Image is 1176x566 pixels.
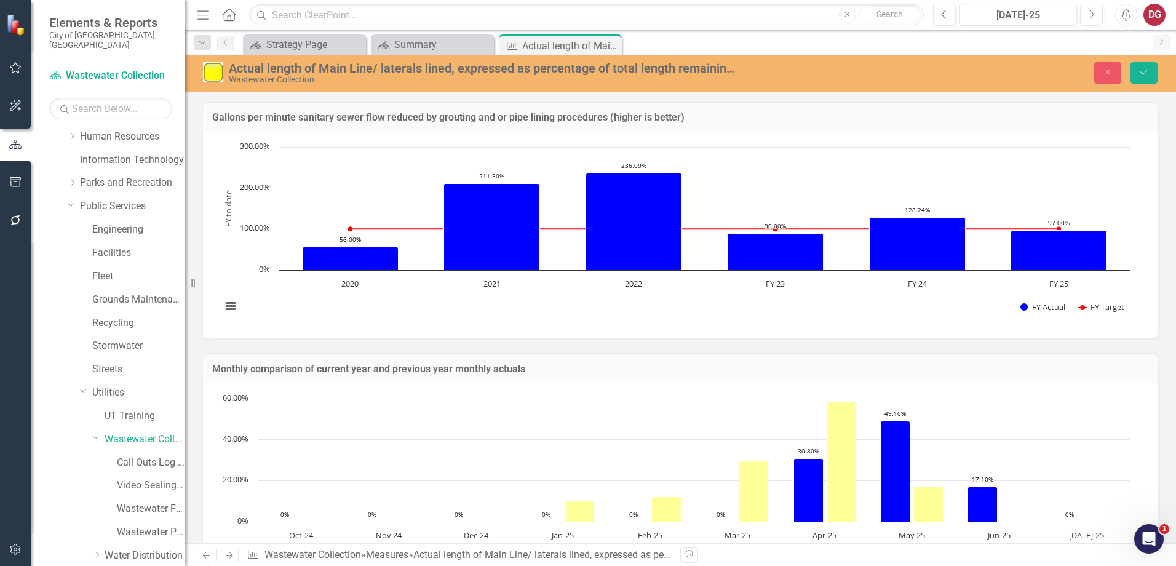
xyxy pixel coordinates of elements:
[348,226,353,231] path: 2020, 100. FY Target.
[6,14,28,36] img: ClearPoint Strategy
[652,496,681,522] path: Feb-25, 12.14. Last FY monthly data.
[629,510,638,519] text: 0%
[972,475,993,484] text: 17.10%
[987,530,1011,541] text: Jun-25
[1011,230,1107,270] path: FY 25, 97. FY Actual.
[1065,510,1074,519] text: 0%
[223,190,234,227] text: FY to date
[80,176,185,190] a: Parks and Recreation
[905,205,930,214] text: 128.24%
[798,447,819,455] text: 30.80%
[366,549,408,560] a: Measures
[374,37,491,52] a: Summary
[303,247,399,270] path: 2020, 56. FY Actual.
[376,530,402,541] text: Nov-24
[914,486,944,522] path: May-25, 17.4. Last FY monthly data.
[341,278,359,289] text: 2020
[249,4,924,26] input: Search ClearPoint...
[870,217,966,270] path: FY 24, 128.24. FY Actual.
[240,140,270,151] text: 300.00%
[455,510,463,519] text: 0%
[859,6,921,23] button: Search
[483,278,501,289] text: 2021
[725,530,750,541] text: Mar-25
[884,409,906,418] text: 49.10%
[117,502,185,516] a: Wastewater Flow ([PERSON_NAME])
[49,69,172,83] a: Wastewater Collection
[289,530,314,541] text: Oct-24
[522,38,619,54] div: Actual length of Main Line/ laterals lined, expressed as percentage of total length remaining to ...
[479,172,504,180] text: 211.50%
[246,37,363,52] a: Strategy Page
[105,432,185,447] a: Wastewater Collection
[739,460,769,522] path: Mar-25, 30. Last FY monthly data.
[49,30,172,50] small: City of [GEOGRAPHIC_DATA], [GEOGRAPHIC_DATA]
[1057,226,1062,231] path: FY 25, 100. FY Target.
[92,386,185,400] a: Utilities
[1078,301,1125,313] button: Show FY Target
[215,141,1136,325] svg: Interactive chart
[876,9,903,19] span: Search
[1049,278,1068,289] text: FY 25
[1143,4,1166,26] button: DG
[247,548,671,562] div: » »
[264,549,361,560] a: Wastewater Collection
[240,181,270,193] text: 200.00%
[766,278,785,289] text: FY 23
[212,364,1148,375] h3: Monthly comparison of current year and previous year monthly actuals
[368,510,376,519] text: 0%
[92,223,185,237] a: Engineering
[223,474,248,485] text: 20.00%
[105,409,185,423] a: UT Training
[203,62,223,82] img: Slightly below target
[92,269,185,284] a: Fleet
[1159,524,1169,534] span: 1
[394,37,491,52] div: Summary
[638,530,662,541] text: Feb-25
[1048,218,1070,227] text: 97.00%
[728,233,824,270] path: FY 23, 90. FY Actual.
[229,75,738,84] div: Wastewater Collection
[717,510,725,519] text: 0%
[49,15,172,30] span: Elements & Reports
[959,4,1077,26] button: [DATE]-25
[765,221,786,230] text: 90.00%
[464,530,489,541] text: Dec-24
[105,549,185,563] a: Water Distribution
[237,515,248,526] text: 0%
[80,153,185,167] a: Information Technology
[586,173,682,270] path: 2022, 236. FY Actual.
[223,433,248,444] text: 40.00%
[266,37,363,52] div: Strategy Page
[92,339,185,353] a: Stormwater
[92,316,185,330] a: Recycling
[1069,530,1104,541] text: [DATE]-25
[92,246,185,260] a: Facilities
[80,130,185,144] a: Human Resources
[964,8,1073,23] div: [DATE]-25
[625,278,642,289] text: 2022
[968,487,998,522] path: Jun-25, 17.1. Monthly Actual.
[444,183,540,270] path: 2021, 211.5. FY Actual.
[340,235,361,244] text: 56.00%
[794,458,824,522] path: Apr-25, 30.8. Monthly Actual.
[259,263,270,274] text: 0%
[117,456,185,470] a: Call Outs Log ([PERSON_NAME] and [PERSON_NAME])
[773,226,778,231] path: FY 23, 100. FY Target.
[92,362,185,377] a: Streets
[899,530,925,541] text: May-25
[621,161,646,170] text: 236.00%
[117,479,185,493] a: Video Sealing Operations ([PERSON_NAME])
[222,298,239,315] button: View chart menu, Chart
[881,421,910,522] path: May-25, 49.1. Monthly Actual.
[550,530,574,541] text: Jan-25
[1020,301,1065,313] button: Show FY Actual
[542,510,550,519] text: 0%
[280,510,289,519] text: 0%
[1134,524,1164,554] iframe: Intercom live chat
[223,392,248,403] text: 60.00%
[348,226,1062,231] g: FY Target, series 2 of 2. Line with 6 data points.
[240,222,270,233] text: 100.00%
[565,501,594,522] path: Jan-25, 10. Last FY monthly data.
